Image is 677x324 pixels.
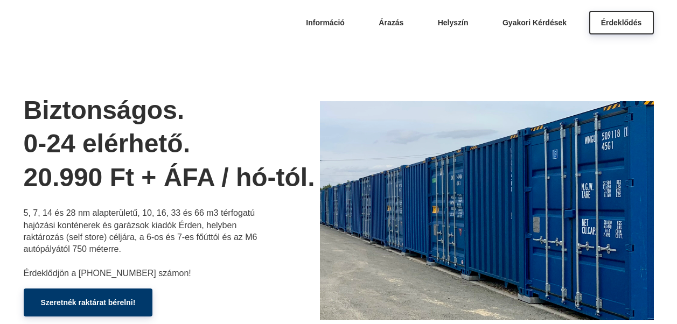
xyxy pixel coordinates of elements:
[426,11,480,34] a: Helyszín
[294,11,357,34] a: Információ
[438,18,469,27] span: Helyszín
[367,11,415,34] a: Árazás
[491,11,578,34] a: Gyakori Kérdések
[24,207,261,279] p: 5, 7, 14 és 28 nm alapterületű, 10, 16, 33 és 66 m3 térfogatú hajózási konténerek és garázsok kia...
[306,18,345,27] span: Információ
[379,18,403,27] span: Árazás
[589,11,654,34] a: Érdeklődés
[24,288,153,316] a: Szeretnék raktárat bérelni!
[41,298,136,307] span: Szeretnék raktárat bérelni!
[601,18,641,27] span: Érdeklődés
[320,101,654,320] img: bozsisor.webp
[24,94,320,194] h1: Biztonságos. 0-24 elérhető. 20.990 Ft + ÁFA / hó-tól.
[502,18,567,27] span: Gyakori Kérdések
